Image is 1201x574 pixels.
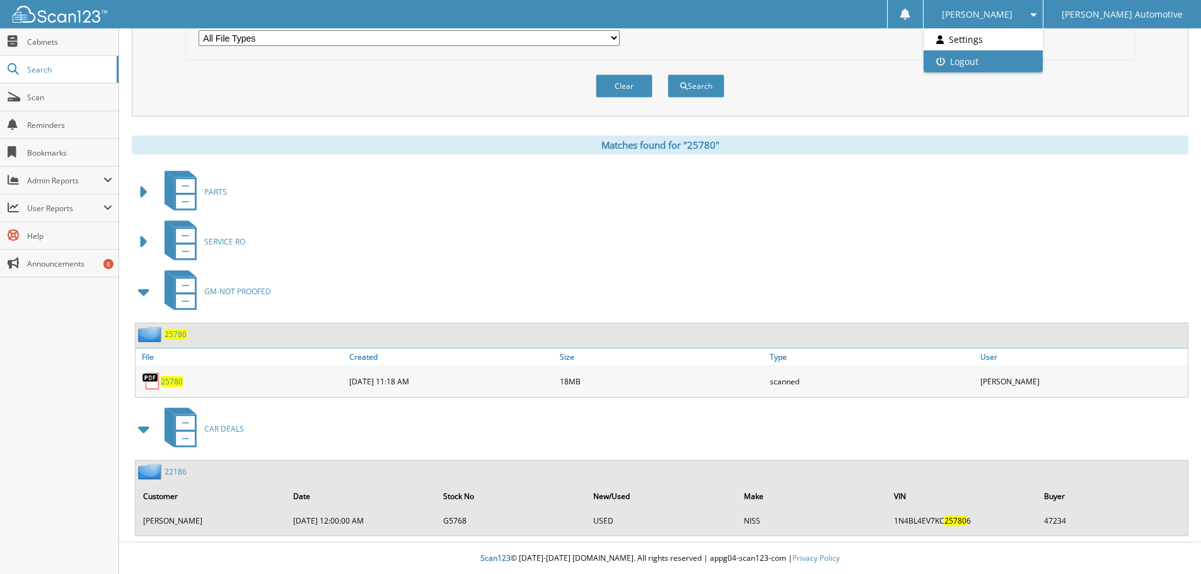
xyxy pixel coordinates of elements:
th: Date [287,483,436,509]
iframe: Chat Widget [1138,514,1201,574]
th: Stock No [437,483,586,509]
span: SERVICE RO [204,236,245,247]
a: 25780 [161,376,183,387]
a: Created [346,348,557,365]
a: File [136,348,346,365]
span: User Reports [27,203,103,214]
span: Reminders [27,120,112,130]
a: Settings [924,28,1043,50]
a: Size [557,348,767,365]
th: VIN [888,483,1036,509]
a: CAR DEALS [157,404,244,454]
span: PARTS [204,187,227,197]
div: [DATE] 11:18 AM [346,369,557,394]
span: Scan123 [480,553,511,563]
td: [PERSON_NAME] [137,510,286,531]
img: PDF.png [142,372,161,391]
a: Type [767,348,977,365]
span: Announcements [27,258,112,269]
a: User [977,348,1188,365]
a: PARTS [157,167,227,217]
span: [PERSON_NAME] Automotive [1062,11,1183,18]
span: Bookmarks [27,147,112,158]
td: USED [587,510,736,531]
button: Clear [596,74,653,98]
img: folder2.png [138,464,165,479]
span: GM-NOT PROOFED [204,286,271,297]
span: CAR DEALS [204,423,244,434]
th: New/Used [587,483,736,509]
span: Admin Reports [27,175,103,186]
td: [DATE] 12:00:00 AM [287,510,436,531]
div: 8 [103,259,113,269]
td: 1N4BL4EV7KC 6 [888,510,1036,531]
th: Customer [137,483,286,509]
div: [PERSON_NAME] [977,369,1188,394]
img: folder2.png [138,326,165,342]
div: Matches found for "25780" [132,135,1188,154]
a: Logout [924,50,1043,72]
a: 22186 [165,466,187,477]
th: Make [738,483,886,509]
a: GM-NOT PROOFED [157,267,271,316]
div: © [DATE]-[DATE] [DOMAIN_NAME]. All rights reserved | appg04-scan123-com | [119,543,1201,574]
td: G5768 [437,510,586,531]
a: SERVICE RO [157,217,245,267]
span: Help [27,231,112,241]
th: Buyer [1038,483,1186,509]
div: 18MB [557,369,767,394]
img: scan123-logo-white.svg [13,6,107,23]
button: Search [668,74,724,98]
span: [PERSON_NAME] [942,11,1012,18]
a: 25780 [165,329,187,340]
a: Privacy Policy [792,553,840,563]
span: Scan [27,92,112,103]
div: scanned [767,369,977,394]
td: 47234 [1038,510,1186,531]
span: Search [27,64,110,75]
span: 25780 [944,515,966,526]
td: NISS [738,510,886,531]
span: Cabinets [27,37,112,47]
